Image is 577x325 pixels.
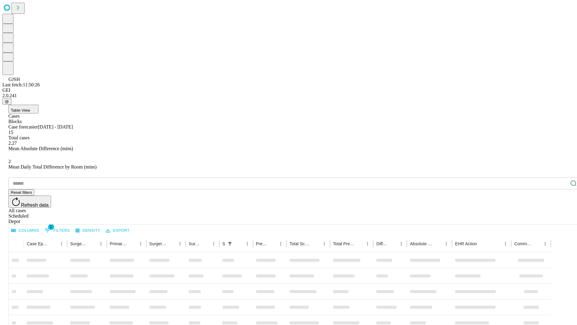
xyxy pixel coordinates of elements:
div: Surgery Date [189,241,200,246]
button: Export [104,226,131,235]
button: Sort [434,240,442,248]
div: Scheduled In Room Duration [222,241,225,246]
button: Menu [176,240,184,248]
span: Table View [11,108,30,113]
button: Reset filters [8,189,34,196]
div: Difference [376,241,388,246]
button: Menu [363,240,372,248]
button: Refresh data [8,196,51,208]
button: Show filters [43,226,72,235]
button: Sort [49,240,57,248]
span: 1 [48,224,54,230]
div: EHR Action [455,241,477,246]
span: Total cases [8,135,29,140]
span: Refresh data [21,203,49,208]
button: Menu [501,240,510,248]
span: Mean Absolute Difference (mins) [8,146,73,151]
button: Menu [209,240,218,248]
span: Reset filters [11,190,32,195]
button: Sort [88,240,97,248]
span: 2 [8,159,11,164]
span: [DATE] - [DATE] [38,124,73,129]
button: Sort [355,240,363,248]
span: 2.27 [8,141,17,146]
div: 2.0.241 [2,93,575,98]
div: Total Predicted Duration [333,241,355,246]
div: Surgeon Name [70,241,88,246]
span: Case forecaster [8,124,38,129]
div: Comments [514,241,532,246]
button: Menu [397,240,405,248]
span: Mean Daily Total Difference by Room (mins) [8,164,96,169]
button: Select columns [10,226,41,235]
button: Menu [442,240,450,248]
button: Sort [268,240,276,248]
span: @ [5,99,9,104]
div: Primary Service [110,241,127,246]
button: Menu [57,240,66,248]
div: Total Scheduled Duration [289,241,311,246]
div: Predicted In Room Duration [256,241,268,246]
div: GEI [2,88,575,93]
button: Sort [478,240,486,248]
button: Table View [8,105,38,113]
button: Density [74,226,102,235]
div: Absolute Difference [410,241,433,246]
button: Sort [201,240,209,248]
button: Show filters [226,240,234,248]
button: Menu [320,240,328,248]
button: @ [2,98,11,105]
button: Sort [389,240,397,248]
button: Menu [97,240,105,248]
span: 15 [8,130,13,135]
button: Sort [533,240,541,248]
button: Menu [541,240,549,248]
button: Sort [312,240,320,248]
button: Sort [167,240,176,248]
button: Menu [276,240,285,248]
div: Case Epic Id [27,241,48,246]
button: Sort [128,240,136,248]
div: 1 active filter [226,240,234,248]
div: Surgery Name [149,241,167,246]
button: Menu [243,240,252,248]
button: Sort [235,240,243,248]
span: GJSH [8,77,20,82]
button: Menu [136,240,145,248]
span: Last fetch: 11:50:26 [2,82,40,87]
